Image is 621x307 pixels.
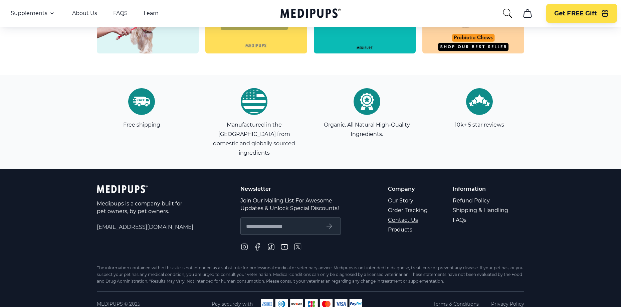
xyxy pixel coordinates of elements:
button: cart [520,5,536,21]
button: Supplements [11,9,56,17]
p: Newsletter [240,185,341,193]
button: search [502,8,513,19]
p: Company [388,185,429,193]
span: Get FREE Gift [554,10,597,17]
p: Manufactured in the [GEOGRAPHIC_DATA] from domestic and globally sourced ingredients [209,120,299,158]
a: Learn [144,10,159,17]
p: Free shipping [123,120,160,130]
a: Shipping & Handling [453,205,509,215]
p: Information [453,185,509,193]
a: About Us [72,10,97,17]
a: Medipups [280,7,341,21]
p: Join Our Mailing List For Awesome Updates & Unlock Special Discounts! [240,197,341,212]
span: [EMAIL_ADDRESS][DOMAIN_NAME] [97,223,193,231]
a: Products [388,225,429,235]
a: FAQs [453,215,509,225]
button: Get FREE Gift [546,4,617,23]
a: FAQS [113,10,128,17]
p: Medipups is a company built for pet owners, by pet owners. [97,200,184,215]
a: Contact Us [388,215,429,225]
a: Order Tracking [388,205,429,215]
a: Refund Policy [453,196,509,205]
a: Our Story [388,196,429,205]
span: Supplements [11,10,47,17]
p: Organic, All Natural High-Quality Ingredients. [322,120,412,139]
p: 10k+ 5 star reviews [455,120,504,130]
div: The information contained within this site is not intended as a substitute for professional medic... [97,265,524,285]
